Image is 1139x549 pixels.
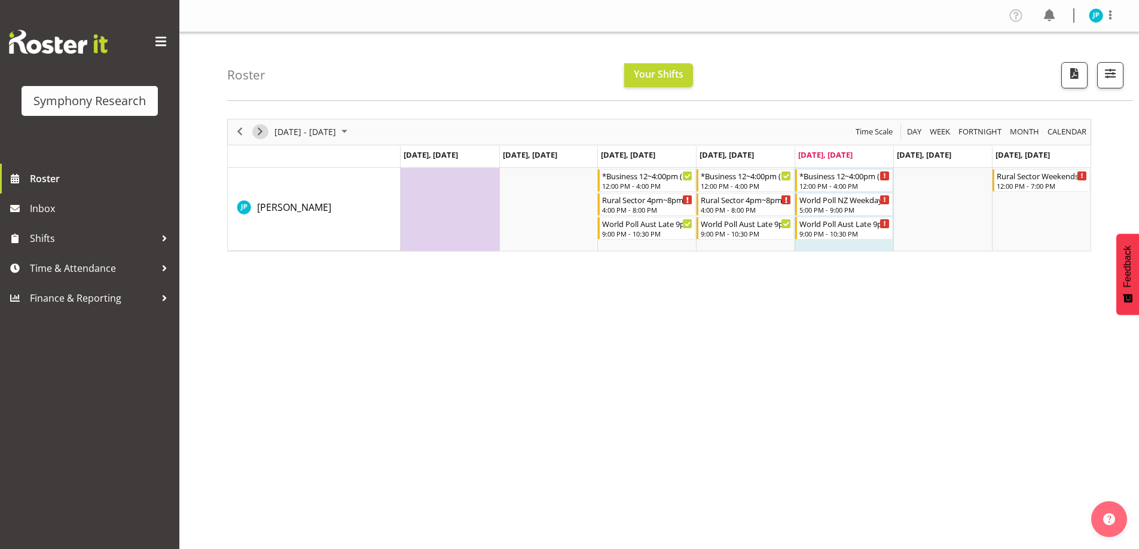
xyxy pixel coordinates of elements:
[799,205,890,214] div: 5:00 PM - 9:00 PM
[30,229,155,247] span: Shifts
[598,169,695,192] div: Jake Pringle"s event - *Business 12~4:00pm (mixed shift start times) Begin From Wednesday, Septem...
[227,119,1091,252] div: Timeline Week of September 26, 2025
[601,149,655,160] span: [DATE], [DATE]
[1122,246,1133,287] span: Feedback
[1089,8,1103,23] img: jake-pringle11873.jpg
[795,217,893,240] div: Jake Pringle"s event - World Poll Aust Late 9p~10:30p Begin From Friday, September 26, 2025 at 9:...
[257,200,331,214] a: [PERSON_NAME]
[602,170,692,182] div: *Business 12~4:00pm (mixed shift start times)
[598,193,695,216] div: Jake Pringle"s event - Rural Sector 4pm~8pm Begin From Wednesday, September 24, 2025 at 4:00:00 P...
[701,217,791,229] div: World Poll Aust Late 9p~10:30p
[929,124,951,139] span: Week
[799,181,890,191] div: 12:00 PM - 4:00 PM
[928,124,952,139] button: Timeline Week
[795,169,893,192] div: Jake Pringle"s event - *Business 12~4:00pm (mixed shift start times) Begin From Friday, September...
[701,181,791,191] div: 12:00 PM - 4:00 PM
[795,193,893,216] div: Jake Pringle"s event - World Poll NZ Weekdays Begin From Friday, September 26, 2025 at 5:00:00 PM...
[1103,513,1115,525] img: help-xxl-2.png
[1097,62,1123,88] button: Filter Shifts
[257,201,331,214] span: [PERSON_NAME]
[228,168,401,251] td: Jake Pringle resource
[997,170,1087,182] div: Rural Sector Weekends
[602,194,692,206] div: Rural Sector 4pm~8pm
[697,169,794,192] div: Jake Pringle"s event - *Business 12~4:00pm (mixed shift start times) Begin From Thursday, Septemb...
[598,217,695,240] div: Jake Pringle"s event - World Poll Aust Late 9p~10:30p Begin From Wednesday, September 24, 2025 at...
[701,194,791,206] div: Rural Sector 4pm~8pm
[30,200,173,217] span: Inbox
[250,119,270,145] div: next period
[232,124,248,139] button: Previous
[634,68,683,81] span: Your Shifts
[602,205,692,214] div: 4:00 PM - 8:00 PM
[401,168,1091,251] table: Timeline Week of September 26, 2025
[252,124,268,139] button: Next
[799,229,890,238] div: 9:00 PM - 10:30 PM
[227,68,265,82] h4: Roster
[1116,234,1139,315] button: Feedback - Show survey
[602,217,692,229] div: World Poll Aust Late 9p~10:30p
[996,149,1050,160] span: [DATE], [DATE]
[1009,124,1040,139] span: Month
[30,170,173,188] span: Roster
[30,259,155,277] span: Time & Attendance
[854,124,894,139] span: Time Scale
[273,124,353,139] button: September 2025
[624,63,693,87] button: Your Shifts
[1046,124,1089,139] button: Month
[9,30,108,54] img: Rosterit website logo
[273,124,337,139] span: [DATE] - [DATE]
[404,149,458,160] span: [DATE], [DATE]
[697,193,794,216] div: Jake Pringle"s event - Rural Sector 4pm~8pm Begin From Thursday, September 25, 2025 at 4:00:00 PM...
[897,149,951,160] span: [DATE], [DATE]
[697,217,794,240] div: Jake Pringle"s event - World Poll Aust Late 9p~10:30p Begin From Thursday, September 25, 2025 at ...
[701,170,791,182] div: *Business 12~4:00pm (mixed shift start times)
[906,124,923,139] span: Day
[993,169,1090,192] div: Jake Pringle"s event - Rural Sector Weekends Begin From Sunday, September 28, 2025 at 12:00:00 PM...
[701,205,791,214] div: 4:00 PM - 8:00 PM
[854,124,895,139] button: Time Scale
[1008,124,1042,139] button: Timeline Month
[957,124,1003,139] span: Fortnight
[799,194,890,206] div: World Poll NZ Weekdays
[602,181,692,191] div: 12:00 PM - 4:00 PM
[799,170,890,182] div: *Business 12~4:00pm (mixed shift start times)
[905,124,924,139] button: Timeline Day
[799,217,890,229] div: World Poll Aust Late 9p~10:30p
[230,119,250,145] div: previous period
[701,229,791,238] div: 9:00 PM - 10:30 PM
[33,92,146,110] div: Symphony Research
[1046,124,1088,139] span: calendar
[270,119,355,145] div: September 22 - 28, 2025
[602,229,692,238] div: 9:00 PM - 10:30 PM
[798,149,853,160] span: [DATE], [DATE]
[1061,62,1088,88] button: Download a PDF of the roster according to the set date range.
[700,149,754,160] span: [DATE], [DATE]
[503,149,557,160] span: [DATE], [DATE]
[957,124,1004,139] button: Fortnight
[30,289,155,307] span: Finance & Reporting
[997,181,1087,191] div: 12:00 PM - 7:00 PM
